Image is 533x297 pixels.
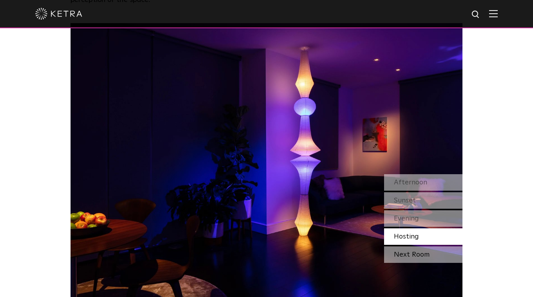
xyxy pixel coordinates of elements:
span: Evening [394,215,419,222]
div: Next Room [384,246,462,263]
img: ketra-logo-2019-white [35,8,82,20]
span: Afternoon [394,179,427,186]
img: Hamburger%20Nav.svg [489,10,498,17]
span: Sunset [394,197,416,204]
span: Hosting [394,233,419,240]
img: search icon [471,10,481,20]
